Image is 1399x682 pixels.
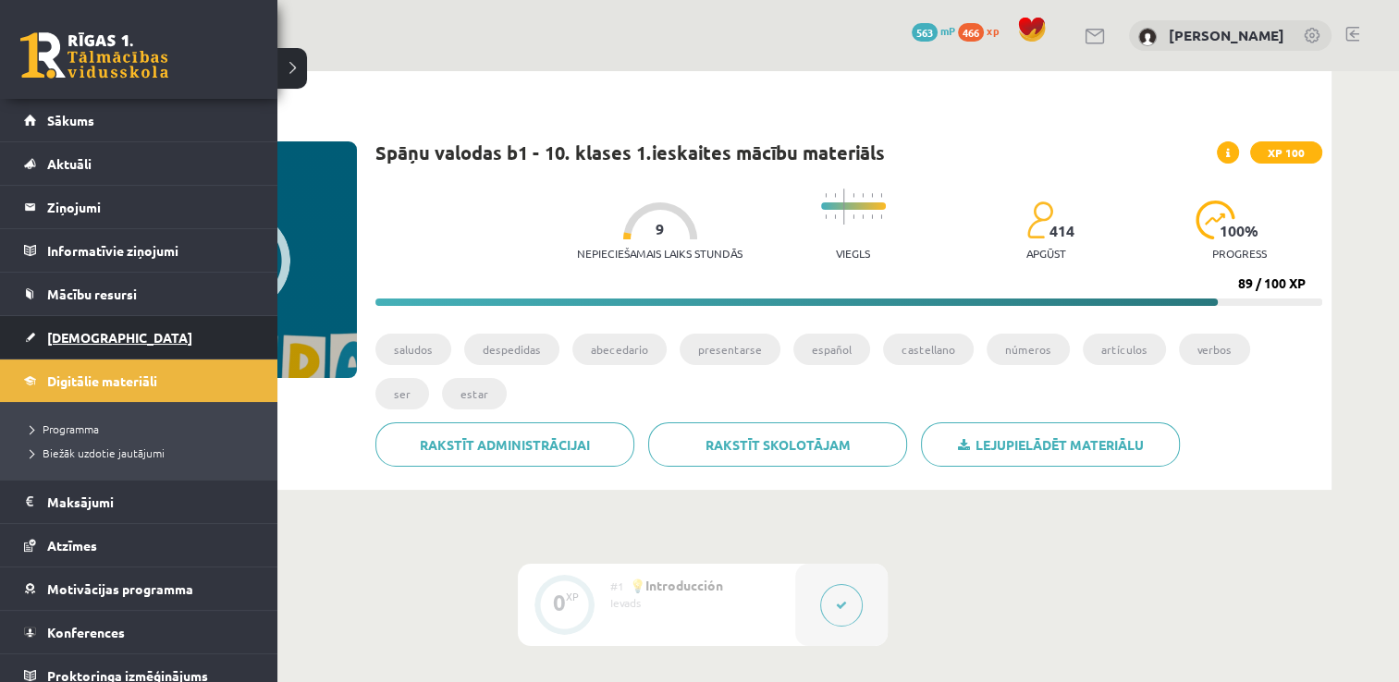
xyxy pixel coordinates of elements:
p: Viegls [836,247,870,260]
li: números [987,334,1070,365]
li: castellano [883,334,974,365]
img: icon-progress-161ccf0a02000e728c5f80fcf4c31c7af3da0e1684b2b1d7c360e028c24a22f1.svg [1196,201,1235,239]
a: Konferences [24,611,254,653]
span: Biežāk uzdotie jautājumi [23,445,165,460]
img: icon-short-line-57e1e144782c952c97e751825c79c345078a6d821885a25fce030b3d8c18986b.svg [853,193,854,198]
span: 💡Introducción [630,577,723,593]
img: icon-long-line-d9ea69661e0d244f92f715978eff75569469978d946b2353a9bb055b3ed8787d.svg [843,189,845,225]
a: Motivācijas programma [24,567,254,610]
img: icon-short-line-57e1e144782c952c97e751825c79c345078a6d821885a25fce030b3d8c18986b.svg [871,193,873,198]
img: Līga Strupka [1138,28,1157,46]
div: 0 [553,594,566,611]
a: Lejupielādēt materiālu [921,422,1180,467]
div: XP [566,591,579,602]
a: Informatīvie ziņojumi [24,229,254,272]
img: icon-short-line-57e1e144782c952c97e751825c79c345078a6d821885a25fce030b3d8c18986b.svg [862,193,864,198]
h1: Spāņu valodas b1 - 10. klases 1.ieskaites mācību materiāls [375,141,885,164]
span: 9 [656,221,664,237]
img: icon-short-line-57e1e144782c952c97e751825c79c345078a6d821885a25fce030b3d8c18986b.svg [834,214,836,219]
span: 414 [1049,223,1074,239]
span: 466 [958,23,984,42]
span: Digitālie materiāli [47,372,157,389]
span: Programma [23,421,99,436]
span: Konferences [47,624,125,640]
span: #1 [610,578,624,593]
img: icon-short-line-57e1e144782c952c97e751825c79c345078a6d821885a25fce030b3d8c18986b.svg [871,214,873,219]
a: 466 xp [958,23,1008,38]
span: 563 [912,23,938,42]
a: 563 mP [912,23,955,38]
span: Atzīmes [47,537,97,554]
img: students-c634bb4e5e11cddfef0936a35e636f08e4e9abd3cc4e673bd6f9a4125e45ecb1.svg [1026,201,1053,239]
legend: Ziņojumi [47,186,254,228]
a: Sākums [24,99,254,141]
img: icon-short-line-57e1e144782c952c97e751825c79c345078a6d821885a25fce030b3d8c18986b.svg [862,214,864,219]
a: Biežāk uzdotie jautājumi [23,445,259,461]
li: despedidas [464,334,559,365]
a: Digitālie materiāli [24,359,254,402]
span: Mācību resursi [47,286,137,302]
legend: Maksājumi [47,481,254,523]
span: mP [940,23,955,38]
p: progress [1212,247,1267,260]
div: Ievads [610,594,781,611]
img: icon-short-line-57e1e144782c952c97e751825c79c345078a6d821885a25fce030b3d8c18986b.svg [825,214,827,219]
img: icon-short-line-57e1e144782c952c97e751825c79c345078a6d821885a25fce030b3d8c18986b.svg [834,193,836,198]
span: xp [987,23,999,38]
span: Motivācijas programma [47,580,193,597]
li: presentarse [680,334,780,365]
img: icon-short-line-57e1e144782c952c97e751825c79c345078a6d821885a25fce030b3d8c18986b.svg [880,214,882,219]
li: abecedario [572,334,667,365]
span: Sākums [47,112,94,128]
li: saludos [375,334,451,365]
a: Aktuāli [24,142,254,185]
a: Programma [23,420,259,437]
img: icon-short-line-57e1e144782c952c97e751825c79c345078a6d821885a25fce030b3d8c18986b.svg [853,214,854,219]
a: Atzīmes [24,524,254,566]
p: apgūst [1026,247,1066,260]
a: Rakstīt administrācijai [375,422,634,467]
a: Rakstīt skolotājam [648,422,907,467]
li: estar [442,378,507,409]
span: 100 % [1220,223,1259,239]
span: [DEMOGRAPHIC_DATA] [47,329,192,346]
a: Maksājumi [24,481,254,523]
span: XP 100 [1250,141,1322,164]
a: Rīgas 1. Tālmācības vidusskola [20,32,168,79]
a: [PERSON_NAME] [1169,26,1284,44]
legend: Informatīvie ziņojumi [47,229,254,272]
img: icon-short-line-57e1e144782c952c97e751825c79c345078a6d821885a25fce030b3d8c18986b.svg [880,193,882,198]
li: español [793,334,870,365]
a: [DEMOGRAPHIC_DATA] [24,316,254,359]
a: Mācību resursi [24,273,254,315]
a: Ziņojumi [24,186,254,228]
span: Aktuāli [47,155,92,172]
li: artículos [1083,334,1166,365]
img: icon-short-line-57e1e144782c952c97e751825c79c345078a6d821885a25fce030b3d8c18986b.svg [825,193,827,198]
li: ser [375,378,429,409]
li: verbos [1179,334,1250,365]
p: Nepieciešamais laiks stundās [577,247,742,260]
